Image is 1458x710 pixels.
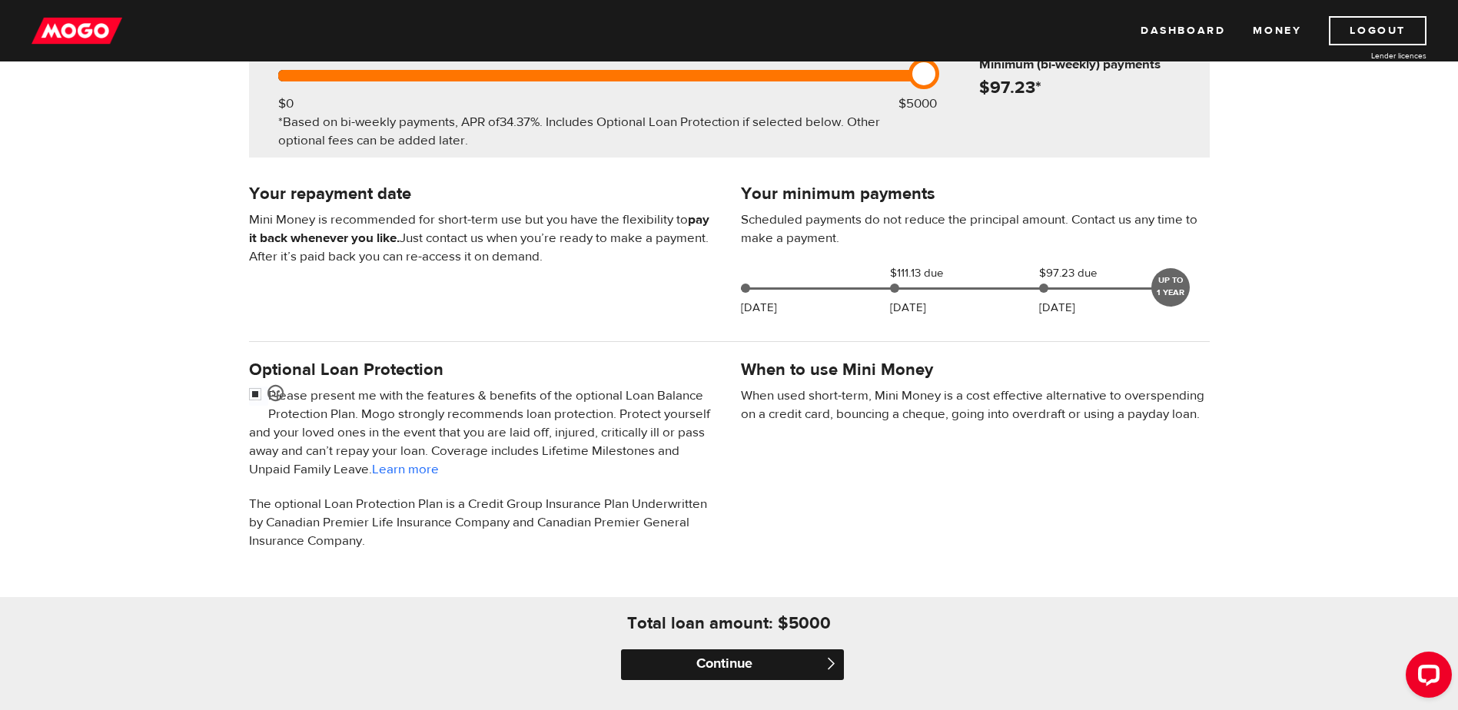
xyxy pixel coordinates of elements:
span: 34.37% [500,114,540,131]
a: Money [1253,16,1301,45]
h4: When to use Mini Money [741,359,933,380]
h4: Total loan amount: $ [627,612,789,634]
span: $111.13 due [890,264,967,283]
p: Please present me with the features & benefits of the optional Loan Balance Protection Plan. Mogo... [249,387,718,479]
p: Mini Money is recommended for short-term use but you have the flexibility to Just contact us when... [249,211,718,266]
input: <span class="smiley-face happy"></span> [249,387,268,406]
p: The optional Loan Protection Plan is a Credit Group Insurance Plan Underwritten by Canadian Premi... [249,495,718,550]
div: $0 [278,95,294,113]
p: [DATE] [1039,299,1075,317]
h6: Minimum (bi-weekly) payments [979,55,1204,74]
div: $5000 [898,95,937,113]
h4: 5000 [789,612,831,634]
h4: Optional Loan Protection [249,359,718,380]
p: Scheduled payments do not reduce the principal amount. Contact us any time to make a payment. [741,211,1210,247]
span: 97.23 [990,76,1035,98]
a: Dashboard [1141,16,1225,45]
h4: $ [979,77,1204,98]
a: Logout [1329,16,1426,45]
iframe: LiveChat chat widget [1393,645,1458,710]
div: UP TO 1 YEAR [1151,268,1190,307]
h4: Your repayment date [249,183,718,204]
span: $97.23 due [1039,264,1116,283]
img: mogo_logo-11ee424be714fa7cbb0f0f49df9e16ec.png [32,16,122,45]
div: *Based on bi-weekly payments, APR of . Includes Optional Loan Protection if selected below. Other... [278,113,918,150]
p: [DATE] [741,299,777,317]
input: Continue [621,649,844,680]
a: Learn more [372,461,439,478]
p: [DATE] [890,299,926,317]
h4: Your minimum payments [741,183,1210,204]
p: When used short-term, Mini Money is a cost effective alternative to overspending on a credit card... [741,387,1210,423]
a: Lender licences [1311,50,1426,61]
span:  [825,657,838,670]
b: pay it back whenever you like. [249,211,709,247]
